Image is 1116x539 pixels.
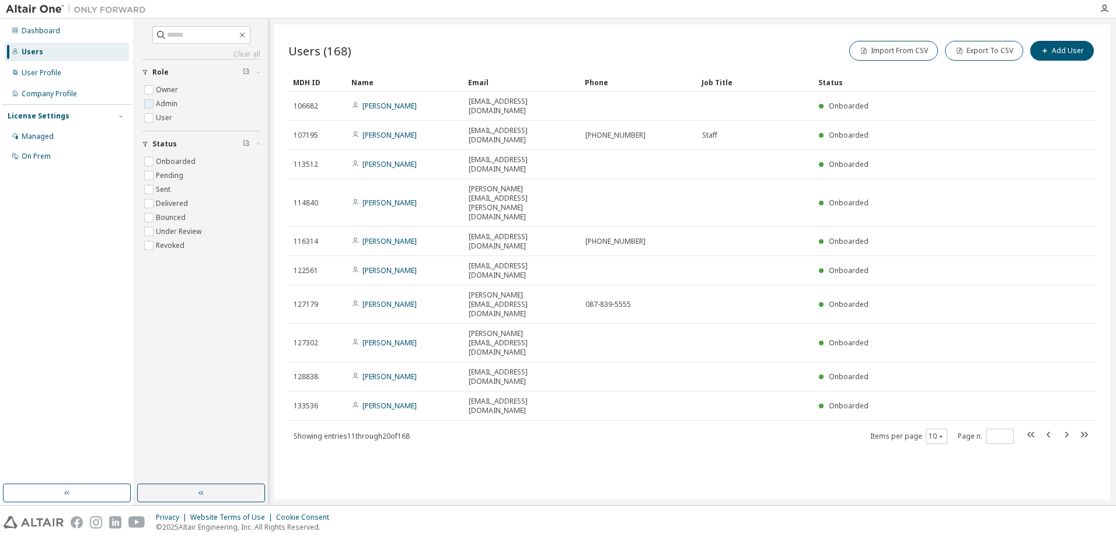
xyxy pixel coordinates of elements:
span: [EMAIL_ADDRESS][DOMAIN_NAME] [469,126,575,145]
span: Onboarded [829,265,869,275]
span: [EMAIL_ADDRESS][DOMAIN_NAME] [469,261,575,280]
span: Onboarded [829,299,869,309]
span: Onboarded [829,101,869,111]
p: © 2025 Altair Engineering, Inc. All Rights Reserved. [156,522,336,532]
span: [PHONE_NUMBER] [585,131,646,140]
a: [PERSON_NAME] [362,130,417,140]
div: Phone [585,73,692,92]
span: Onboarded [829,372,869,381]
a: [PERSON_NAME] [362,299,417,309]
div: License Settings [8,111,69,121]
span: [EMAIL_ADDRESS][DOMAIN_NAME] [469,97,575,116]
img: facebook.svg [71,516,83,528]
a: [PERSON_NAME] [362,401,417,411]
span: [EMAIL_ADDRESS][DOMAIN_NAME] [469,155,575,174]
div: Name [351,73,459,92]
div: Company Profile [22,89,77,99]
span: Showing entries 11 through 20 of 168 [294,431,410,441]
span: Onboarded [829,130,869,140]
a: [PERSON_NAME] [362,101,417,111]
label: Onboarded [156,155,198,169]
label: Sent [156,183,173,197]
label: Delivered [156,197,190,211]
span: Role [152,68,169,77]
button: 10 [929,432,944,441]
span: 133536 [294,401,318,411]
img: instagram.svg [90,516,102,528]
a: [PERSON_NAME] [362,338,417,348]
span: [PERSON_NAME][EMAIL_ADDRESS][PERSON_NAME][DOMAIN_NAME] [469,184,575,222]
label: Owner [156,83,180,97]
div: MDH ID [293,73,342,92]
a: [PERSON_NAME] [362,159,417,169]
span: [EMAIL_ADDRESS][DOMAIN_NAME] [469,397,575,415]
label: Bounced [156,211,188,225]
div: Job Title [702,73,809,92]
span: [EMAIL_ADDRESS][DOMAIN_NAME] [469,232,575,251]
span: Status [152,139,177,149]
button: Status [142,131,260,157]
span: 116314 [294,237,318,246]
img: altair_logo.svg [4,516,64,528]
button: Add User [1030,41,1094,61]
div: Users [22,47,43,57]
span: 122561 [294,266,318,275]
div: Website Terms of Use [190,513,276,522]
div: Status [818,73,1035,92]
span: 113512 [294,160,318,169]
div: Managed [22,132,54,141]
span: 127302 [294,338,318,348]
div: Privacy [156,513,190,522]
span: Staff [702,131,717,140]
a: [PERSON_NAME] [362,265,417,275]
span: [PERSON_NAME][EMAIL_ADDRESS][DOMAIN_NAME] [469,329,575,357]
span: 127179 [294,300,318,309]
img: youtube.svg [128,516,145,528]
span: Clear filter [243,139,250,149]
span: 114840 [294,198,318,208]
span: [EMAIL_ADDRESS][DOMAIN_NAME] [469,367,575,386]
div: Dashboard [22,26,60,36]
span: Onboarded [829,338,869,348]
a: [PERSON_NAME] [362,198,417,208]
span: [PHONE_NUMBER] [585,237,646,246]
span: 087-839-5555 [585,300,631,309]
span: Onboarded [829,198,869,208]
button: Role [142,60,260,85]
span: Onboarded [829,159,869,169]
span: Clear filter [243,68,250,77]
div: Cookie Consent [276,513,336,522]
span: Onboarded [829,401,869,411]
span: Users (168) [288,43,351,59]
a: Clear all [142,50,260,59]
span: Page n. [958,429,1014,444]
a: [PERSON_NAME] [362,372,417,381]
span: [PERSON_NAME][EMAIL_ADDRESS][DOMAIN_NAME] [469,290,575,318]
img: linkedin.svg [109,516,121,528]
div: User Profile [22,68,61,78]
span: 106682 [294,101,318,111]
label: User [156,111,175,125]
div: On Prem [22,152,51,161]
img: Altair One [6,3,152,15]
label: Admin [156,97,180,111]
span: Onboarded [829,236,869,246]
label: Revoked [156,239,187,253]
button: Import From CSV [849,41,938,61]
button: Export To CSV [945,41,1023,61]
div: Email [468,73,576,92]
a: [PERSON_NAME] [362,236,417,246]
span: 107195 [294,131,318,140]
label: Under Review [156,225,204,239]
label: Pending [156,169,186,183]
span: Items per page [870,429,947,444]
span: 128838 [294,372,318,381]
